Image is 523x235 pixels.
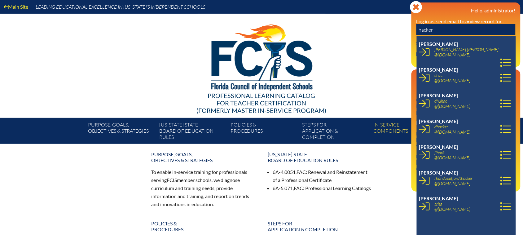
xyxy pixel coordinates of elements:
[147,218,259,235] a: Policies &Procedures
[432,97,473,110] a: dhuhac@[DOMAIN_NAME]
[414,152,512,172] a: Director of Professional Development [US_STATE] Council of Independent Schools since [DATE]
[217,99,306,107] span: for Teacher Certification
[297,169,306,175] span: FAC
[371,120,442,144] a: In-servicecomponents
[432,174,475,187] a: rhondapaffordthacker@[DOMAIN_NAME]
[294,185,303,191] span: FAC
[432,123,473,136] a: dhacker@[DOMAIN_NAME]
[414,129,512,149] a: PLC Coordinator [US_STATE] Council of Independent Schools since [DATE]
[414,50,441,58] a: User infoReports
[273,168,372,184] li: 6A-4.0051, : Renewal and Reinstatement of a Professional Certificate
[466,18,470,24] i: or
[416,18,504,24] label: Log in as, send email to, view record for...
[300,120,371,144] a: Steps forapplication & completion
[264,218,376,235] a: Steps forapplication & completion
[151,168,255,208] p: To enable in-service training for professionals serving member schools, we diagnose curriculum an...
[419,144,458,150] span: [PERSON_NAME]
[432,149,473,162] a: flhack@[DOMAIN_NAME]
[147,149,259,166] a: Purpose, goals,objectives & strategies
[419,118,458,124] span: [PERSON_NAME]
[167,177,177,183] span: FCIS
[419,92,458,98] span: [PERSON_NAME]
[419,67,458,73] span: [PERSON_NAME]
[416,7,516,13] h3: Hello, administrator!
[273,184,372,192] li: 6A-5.071, : Professional Learning Catalogs
[432,200,473,213] a: scha@[DOMAIN_NAME]
[1,2,31,11] a: Main Site
[228,120,300,144] a: Policies &Procedures
[432,71,473,84] a: chac@[DOMAIN_NAME]
[410,1,422,13] svg: Close
[414,96,440,116] a: Email passwordEmail &password
[86,120,157,144] a: Purpose, goals,objectives & strategies
[83,92,440,114] div: Professional Learning Catalog (formerly Master In-service Program)
[264,149,376,166] a: [US_STATE] StateBoard of Education rules
[419,195,458,201] span: [PERSON_NAME]
[419,41,458,47] span: [PERSON_NAME]
[432,46,501,59] a: [PERSON_NAME].[PERSON_NAME]@[DOMAIN_NAME]
[419,170,458,175] span: [PERSON_NAME]
[198,14,326,98] img: FCISlogo221.eps
[414,39,461,47] a: User infoEE Control Panel
[157,120,228,144] a: [US_STATE] StateBoard of Education rules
